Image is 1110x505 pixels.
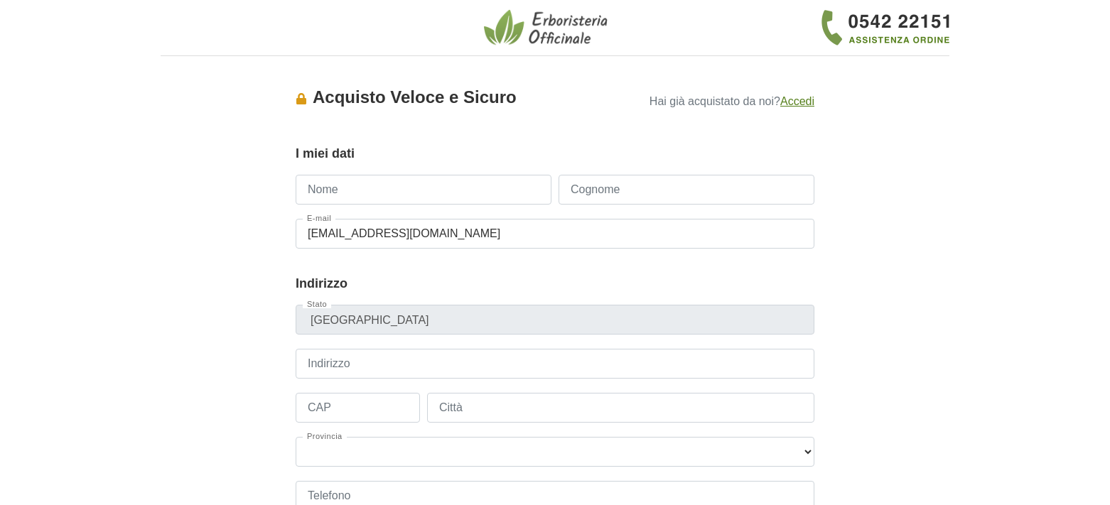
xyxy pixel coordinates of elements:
[624,90,814,110] p: Hai già acquistato da noi?
[303,215,335,222] label: E-mail
[303,433,347,440] label: Provincia
[296,274,814,293] legend: Indirizzo
[303,300,331,308] label: Stato
[559,175,814,205] input: Cognome
[296,393,420,423] input: CAP
[427,393,814,423] input: Città
[296,349,814,379] input: Indirizzo
[484,9,612,47] img: Erboristeria Officinale
[780,95,814,107] a: Accedi
[296,219,814,249] input: E-mail
[296,85,624,110] div: Acquisto Veloce e Sicuro
[296,144,814,163] legend: I miei dati
[296,175,551,205] input: Nome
